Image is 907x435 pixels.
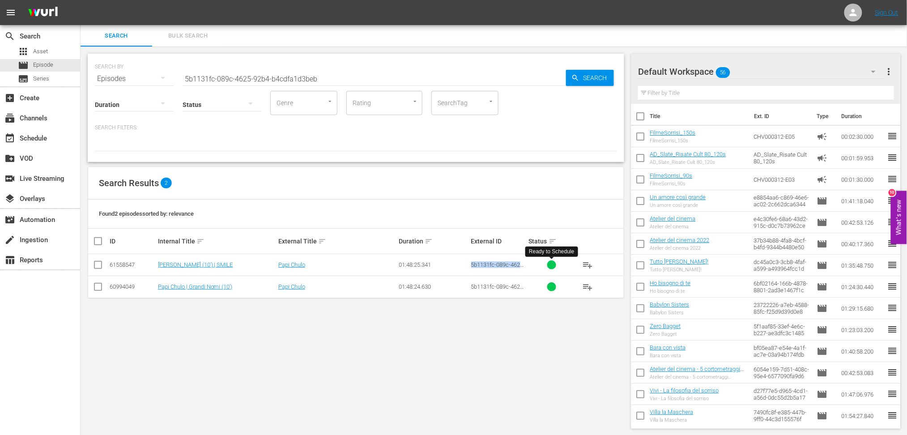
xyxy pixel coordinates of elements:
[887,260,898,270] span: reorder
[110,238,155,245] div: ID
[18,73,29,84] span: Series
[887,367,898,378] span: reorder
[817,324,828,335] span: Episode
[399,236,468,247] div: Duration
[86,31,147,41] span: Search
[110,261,155,268] div: 61558547
[158,261,233,268] a: [PERSON_NAME] (10') | SMILE
[650,417,694,423] div: Villa la Maschera
[579,70,614,86] span: Search
[750,319,814,341] td: 5f1aaf85-33ef-4e6c-b227-ae3dfc3c1485
[4,235,15,245] span: Ingestion
[817,367,828,378] span: Episode
[887,174,898,184] span: reorder
[817,153,828,163] span: Ad
[4,214,15,225] span: Automation
[716,63,730,82] span: 56
[817,303,828,314] span: Episode
[887,131,898,141] span: reorder
[650,409,694,415] a: Villa la Maschera
[650,258,709,265] a: Tutto [PERSON_NAME]!
[650,301,690,308] a: Babylon Sisters
[471,238,526,245] div: External ID
[650,138,696,144] div: FilmeSorrisi_150s
[817,239,828,249] span: Episode
[750,169,814,190] td: CHV000312-E03
[750,276,814,298] td: 6bf02164-166b-4878-8801-2ad3e1467f1c
[750,384,814,405] td: d27f77e5-d965-4cd1-a56d-0dc55d2b5a17
[838,298,887,319] td: 01:29:15.680
[875,9,898,16] a: Sign Out
[838,190,887,212] td: 01:41:18.040
[4,93,15,103] span: Create
[838,212,887,233] td: 00:42:53.126
[425,237,433,245] span: sort
[650,387,719,394] a: Vivi - La filosofia del sorriso
[33,60,53,69] span: Episode
[471,283,525,297] span: 5b1131fc-089c-4625-92b4-b4cdfa1d3beb
[817,389,828,400] span: Episode
[95,66,174,91] div: Episodes
[278,283,305,290] a: Papi Chulo
[883,61,894,82] button: more_vert
[817,260,828,271] span: Episode
[161,178,172,188] span: 2
[749,104,812,129] th: Ext. ID
[158,236,276,247] div: Internal Title
[158,283,233,290] a: Papi Chulo | Grandi Nomi (10')
[838,405,887,426] td: 01:54:27.840
[750,362,814,384] td: 6054e159-7d51-408c-95e4-6577090fa9d6
[650,194,706,200] a: Un amore così grande
[5,7,16,18] span: menu
[196,237,204,245] span: sort
[399,261,468,268] div: 01:48:25.341
[650,374,746,380] div: Atelier del cinema - 5 cortometraggi d'autore
[18,60,29,71] span: Episode
[817,346,828,357] span: Episode
[650,267,709,273] div: Tutto [PERSON_NAME]!
[650,288,691,294] div: Ho bisogno di te
[817,410,828,421] span: Episode
[650,344,686,351] a: Bara con vista
[529,248,574,256] div: Ready to Schedule
[750,405,814,426] td: 7490fc8f-e385-447b-9ff0-44c3d155576f
[21,2,64,23] img: ans4CAIJ8jUAAAAAAAAAAAAAAAAAAAAAAAAgQb4GAAAAAAAAAAAAAAAAAAAAAAAAJMjXAAAAAAAAAAAAAAAAAAAAAAAAgAT5G...
[4,133,15,144] span: Schedule
[887,281,898,292] span: reorder
[750,233,814,255] td: 37b34b88-4fa8-4bcf-b4fd-9344b4480e50
[650,104,749,129] th: Title
[838,319,887,341] td: 01:23:03.200
[158,31,218,41] span: Bulk Search
[18,46,29,57] span: Asset
[817,217,828,228] span: Episode
[650,202,706,208] div: Un amore così grande
[838,384,887,405] td: 01:47:06.976
[883,66,894,77] span: more_vert
[650,331,681,337] div: Zero Bagget
[838,276,887,298] td: 01:24:30.440
[4,173,15,184] span: Live Streaming
[887,345,898,356] span: reorder
[549,237,557,245] span: sort
[838,169,887,190] td: 00:01:30.000
[817,196,828,206] span: Episode
[650,159,726,165] div: AD_Slate_Risate Cult 80_120s
[887,410,898,421] span: reorder
[750,190,814,212] td: e8854aa6-c869-46e6-ac02-2c662dca6344
[529,236,575,247] div: Status
[650,280,691,286] a: Ho bisogno di te
[33,47,48,56] span: Asset
[650,181,693,187] div: FilmeSorrisi_90s
[95,124,617,132] p: Search Filters:
[836,104,890,129] th: Duration
[650,237,710,243] a: Atelier del cinema 2022
[817,174,828,185] span: Ad
[471,261,525,275] span: 5b1131fc-089c-4625-92b4-b4cdfa1d3beb
[4,255,15,265] span: Reports
[411,97,419,106] button: Open
[577,276,598,298] button: playlist_add
[838,362,887,384] td: 00:42:53.083
[887,238,898,249] span: reorder
[650,396,719,401] div: Vivi - La filosofia del sorriso
[838,255,887,276] td: 01:35:48.750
